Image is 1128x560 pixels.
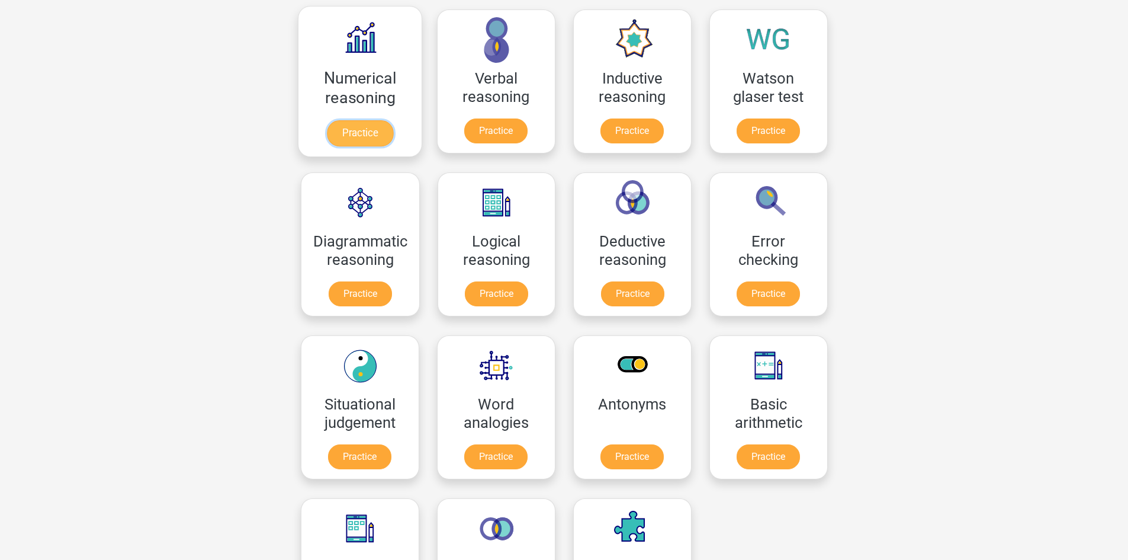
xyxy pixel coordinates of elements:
[601,281,664,306] a: Practice
[465,281,528,306] a: Practice
[600,119,664,143] a: Practice
[600,444,664,469] a: Practice
[329,281,392,306] a: Practice
[328,444,391,469] a: Practice
[737,281,800,306] a: Practice
[464,119,528,143] a: Practice
[737,444,800,469] a: Practice
[326,120,393,146] a: Practice
[737,119,800,143] a: Practice
[464,444,528,469] a: Practice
